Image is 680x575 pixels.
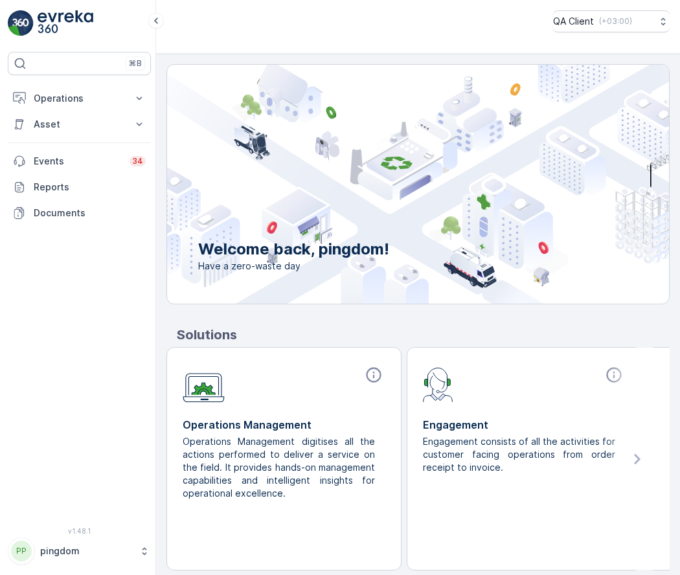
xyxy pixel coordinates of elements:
p: Operations [34,92,125,105]
p: Engagement [423,417,626,433]
img: logo_light-DOdMpM7g.png [38,10,93,36]
a: Events34 [8,148,151,174]
p: ⌘B [129,58,142,69]
p: Documents [34,207,146,220]
button: PPpingdom [8,537,151,565]
p: 34 [132,156,143,166]
p: Solutions [177,325,670,344]
p: Reports [34,181,146,194]
span: v 1.48.1 [8,527,151,535]
a: Documents [8,200,151,226]
span: Have a zero-waste day [198,260,389,273]
img: logo [8,10,34,36]
p: ( +03:00 ) [599,16,632,27]
img: module-icon [183,366,225,403]
p: Engagement consists of all the activities for customer facing operations from order receipt to in... [423,435,615,474]
button: QA Client(+03:00) [553,10,670,32]
p: Operations Management [183,417,385,433]
button: Asset [8,111,151,137]
img: city illustration [109,65,669,304]
p: QA Client [553,15,594,28]
a: Reports [8,174,151,200]
button: Operations [8,85,151,111]
p: Events [34,155,122,168]
img: module-icon [423,366,453,402]
p: Operations Management digitises all the actions performed to deliver a service on the field. It p... [183,435,375,500]
p: Asset [34,118,125,131]
div: PP [11,541,32,561]
p: pingdom [40,545,133,558]
p: Welcome back, pingdom! [198,239,389,260]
